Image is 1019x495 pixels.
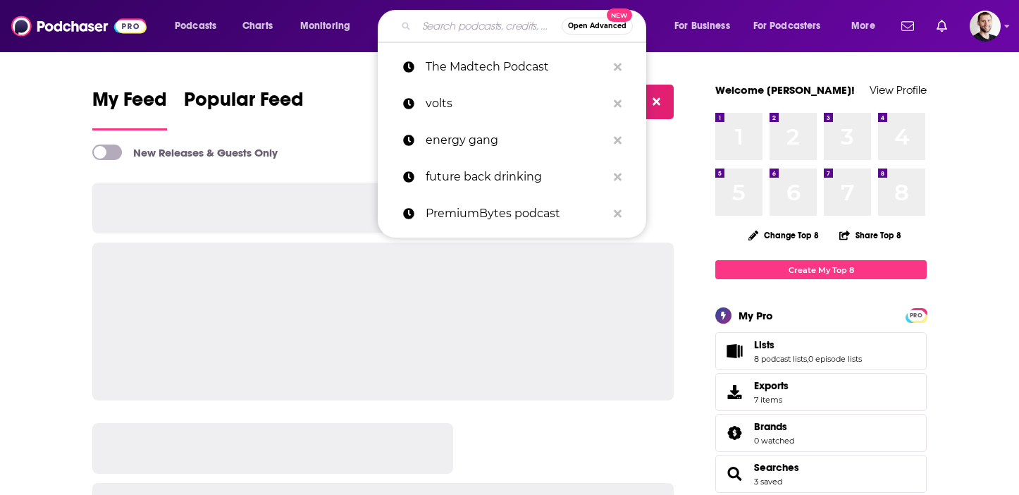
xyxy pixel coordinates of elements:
[970,11,1001,42] span: Logged in as jaheld24
[665,15,748,37] button: open menu
[754,379,789,392] span: Exports
[908,310,925,320] a: PRO
[754,395,789,405] span: 7 items
[754,461,799,474] a: Searches
[720,464,748,484] a: Searches
[300,16,350,36] span: Monitoring
[416,15,562,37] input: Search podcasts, credits, & more...
[908,310,925,321] span: PRO
[870,83,927,97] a: View Profile
[808,354,862,364] a: 0 episode lists
[233,15,281,37] a: Charts
[426,49,607,85] p: The Madtech Podcast
[715,83,855,97] a: Welcome [PERSON_NAME]!
[92,87,167,130] a: My Feed
[841,15,893,37] button: open menu
[92,145,278,160] a: New Releases & Guests Only
[754,420,787,433] span: Brands
[753,16,821,36] span: For Podcasters
[378,49,646,85] a: The Madtech Podcast
[378,195,646,232] a: PremiumBytes podcast
[426,122,607,159] p: energy gang
[378,122,646,159] a: energy gang
[720,423,748,443] a: Brands
[931,14,953,38] a: Show notifications dropdown
[426,85,607,122] p: volts
[607,8,632,22] span: New
[674,16,730,36] span: For Business
[744,15,841,37] button: open menu
[715,260,927,279] a: Create My Top 8
[754,420,794,433] a: Brands
[184,87,304,130] a: Popular Feed
[391,10,660,42] div: Search podcasts, credits, & more...
[839,221,902,249] button: Share Top 8
[11,13,147,39] img: Podchaser - Follow, Share and Rate Podcasts
[378,159,646,195] a: future back drinking
[754,338,862,351] a: Lists
[715,414,927,452] span: Brands
[754,436,794,446] a: 0 watched
[896,14,920,38] a: Show notifications dropdown
[92,87,167,120] span: My Feed
[426,159,607,195] p: future back drinking
[715,332,927,370] span: Lists
[715,455,927,493] span: Searches
[754,354,807,364] a: 8 podcast lists
[165,15,235,37] button: open menu
[175,16,216,36] span: Podcasts
[426,195,607,232] p: PremiumBytes podcast
[754,477,782,487] a: 3 saved
[720,382,748,402] span: Exports
[290,15,369,37] button: open menu
[851,16,875,36] span: More
[720,341,748,361] a: Lists
[378,85,646,122] a: volts
[568,23,626,30] span: Open Advanced
[754,338,774,351] span: Lists
[740,226,827,244] button: Change Top 8
[970,11,1001,42] img: User Profile
[184,87,304,120] span: Popular Feed
[242,16,273,36] span: Charts
[807,354,808,364] span: ,
[970,11,1001,42] button: Show profile menu
[562,18,633,35] button: Open AdvancedNew
[715,373,927,411] a: Exports
[739,309,773,322] div: My Pro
